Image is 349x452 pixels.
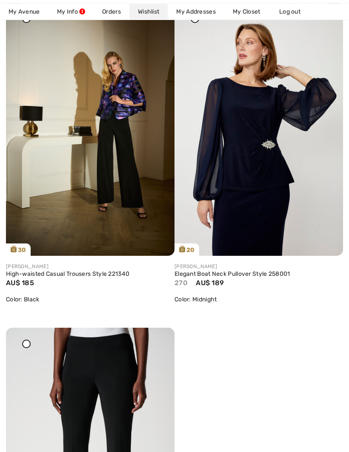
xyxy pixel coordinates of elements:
span: AU$ 189 [196,279,224,287]
div: [PERSON_NAME] [6,263,174,271]
img: frank-lyman-tops-midnight_258001b_1_80e6_search.jpg [174,3,343,256]
span: 270 [174,279,188,287]
a: Log out [271,4,318,20]
span: AU$ 185 [6,279,34,287]
a: Orders [94,4,129,20]
img: joseph-ribkoff-pants-black_221340_5_7162_search.jpg [6,3,174,256]
a: Wishlist [129,4,168,20]
a: High-waisted Casual Trousers Style 221340 [6,271,174,278]
a: Elegant Boat Neck Pullover Style 258001 [174,271,343,278]
a: 30 [6,3,174,256]
a: My Addresses [168,4,224,20]
div: Color: Black [6,295,174,304]
a: 20 [174,3,343,256]
a: My Closet [224,4,269,20]
div: Color: Midnight [174,295,343,304]
span: My Avenue [9,7,40,16]
div: [PERSON_NAME] [174,263,343,271]
a: My Info [49,4,94,20]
